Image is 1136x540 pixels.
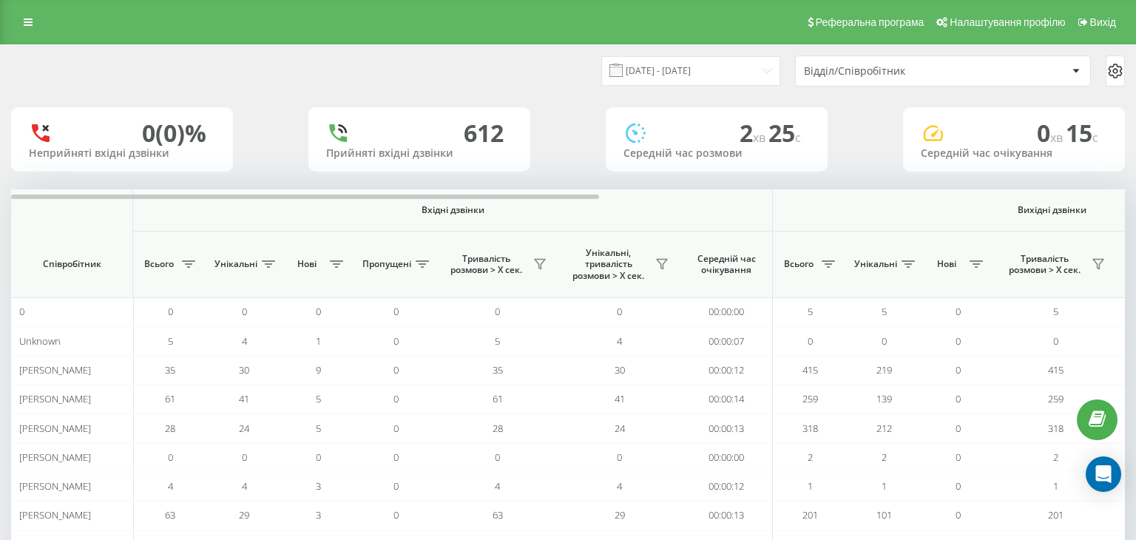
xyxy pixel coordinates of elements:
[464,119,504,147] div: 612
[316,392,321,405] span: 5
[214,258,257,270] span: Унікальні
[808,305,813,318] span: 5
[956,422,961,435] span: 0
[19,422,91,435] span: [PERSON_NAME]
[615,508,625,522] span: 29
[680,356,773,385] td: 00:00:12
[142,119,206,147] div: 0 (0)%
[19,508,91,522] span: [PERSON_NAME]
[1086,456,1121,492] div: Open Intercom Messenger
[393,422,399,435] span: 0
[956,392,961,405] span: 0
[495,334,500,348] span: 5
[239,392,249,405] span: 41
[680,501,773,530] td: 00:00:13
[802,508,818,522] span: 201
[1002,253,1087,276] span: Тривалість розмови > Х сек.
[808,479,813,493] span: 1
[316,508,321,522] span: 3
[19,479,91,493] span: [PERSON_NAME]
[795,129,801,146] span: c
[1048,422,1064,435] span: 318
[239,508,249,522] span: 29
[493,422,503,435] span: 28
[854,258,897,270] span: Унікальні
[444,253,529,276] span: Тривалість розмови > Х сек.
[1050,129,1066,146] span: хв
[239,363,249,377] span: 30
[617,334,622,348] span: 4
[956,305,961,318] span: 0
[1053,305,1058,318] span: 5
[24,258,120,270] span: Співробітник
[615,363,625,377] span: 30
[495,305,500,318] span: 0
[802,422,818,435] span: 318
[566,247,651,282] span: Унікальні, тривалість розмови > Х сек.
[242,450,247,464] span: 0
[615,392,625,405] span: 41
[680,326,773,355] td: 00:00:07
[19,334,61,348] span: Unknown
[956,450,961,464] span: 0
[876,508,892,522] span: 101
[876,422,892,435] span: 212
[172,204,734,216] span: Вхідні дзвінки
[326,147,513,160] div: Прийняті вхідні дзвінки
[165,363,175,377] span: 35
[623,147,810,160] div: Середній час розмови
[393,450,399,464] span: 0
[1053,334,1058,348] span: 0
[617,479,622,493] span: 4
[165,392,175,405] span: 61
[753,129,768,146] span: хв
[617,450,622,464] span: 0
[680,472,773,501] td: 00:00:12
[1092,129,1098,146] span: c
[1048,363,1064,377] span: 415
[956,479,961,493] span: 0
[1053,450,1058,464] span: 2
[680,297,773,326] td: 00:00:00
[165,508,175,522] span: 63
[956,508,961,522] span: 0
[316,334,321,348] span: 1
[288,258,325,270] span: Нові
[816,16,924,28] span: Реферальна програма
[168,334,173,348] span: 5
[495,479,500,493] span: 4
[393,334,399,348] span: 0
[493,392,503,405] span: 61
[882,305,887,318] span: 5
[316,422,321,435] span: 5
[1037,117,1066,149] span: 0
[393,479,399,493] span: 0
[493,508,503,522] span: 63
[242,334,247,348] span: 4
[316,363,321,377] span: 9
[1066,117,1098,149] span: 15
[740,117,768,149] span: 2
[615,422,625,435] span: 24
[168,479,173,493] span: 4
[168,305,173,318] span: 0
[393,363,399,377] span: 0
[802,363,818,377] span: 415
[242,305,247,318] span: 0
[495,450,500,464] span: 0
[692,253,761,276] span: Середній час очікування
[19,450,91,464] span: [PERSON_NAME]
[316,305,321,318] span: 0
[956,363,961,377] span: 0
[808,450,813,464] span: 2
[165,422,175,435] span: 28
[393,305,399,318] span: 0
[680,443,773,472] td: 00:00:00
[876,392,892,405] span: 139
[19,363,91,377] span: [PERSON_NAME]
[1053,479,1058,493] span: 1
[1048,508,1064,522] span: 201
[19,305,24,318] span: 0
[876,363,892,377] span: 219
[617,305,622,318] span: 0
